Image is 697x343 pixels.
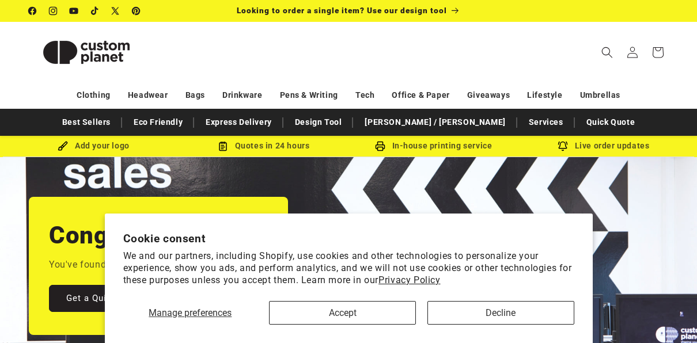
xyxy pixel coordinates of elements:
a: Office & Paper [392,85,449,105]
div: Add your logo [9,139,179,153]
a: Headwear [128,85,168,105]
p: You've found the printed merch experts. [49,257,222,273]
div: In-house printing service [348,139,518,153]
a: Design Tool [289,112,348,132]
a: Express Delivery [200,112,278,132]
a: Best Sellers [56,112,116,132]
h2: Cookie consent [123,232,574,245]
iframe: Chat Widget [639,288,697,343]
a: [PERSON_NAME] / [PERSON_NAME] [359,112,511,132]
img: Order Updates Icon [218,141,228,151]
img: Brush Icon [58,141,68,151]
button: Accept [269,301,416,325]
a: Quick Quote [581,112,641,132]
a: Get a Quick Quote [49,285,163,312]
a: Services [523,112,569,132]
span: Manage preferences [149,307,232,318]
a: Pens & Writing [280,85,338,105]
a: Umbrellas [580,85,620,105]
summary: Search [594,40,620,65]
span: Looking to order a single item? Use our design tool [237,6,447,15]
a: Lifestyle [527,85,562,105]
a: Privacy Policy [378,275,440,285]
button: Decline [427,301,574,325]
div: Live order updates [518,139,688,153]
img: Custom Planet [29,26,144,78]
a: Eco Friendly [128,112,188,132]
a: Bags [185,85,205,105]
a: Tech [355,85,374,105]
a: Giveaways [467,85,510,105]
a: Custom Planet [25,22,149,82]
a: Clothing [77,85,111,105]
h2: Congratulations. [49,220,238,251]
button: Manage preferences [123,301,258,325]
p: We and our partners, including Shopify, use cookies and other technologies to personalize your ex... [123,250,574,286]
img: In-house printing [375,141,385,151]
div: Quotes in 24 hours [179,139,348,153]
img: Order updates [558,141,568,151]
a: Drinkware [222,85,262,105]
